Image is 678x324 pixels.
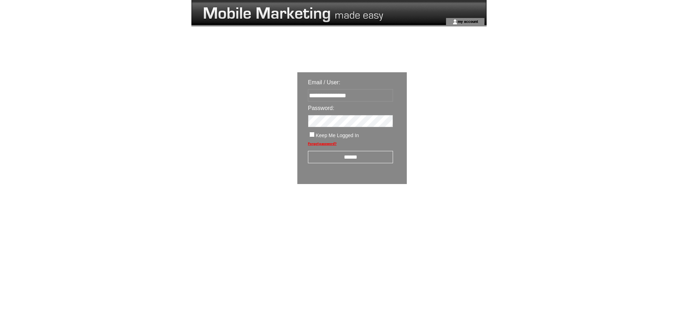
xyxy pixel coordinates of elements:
span: Email / User: [308,79,340,85]
img: transparent.png [427,202,463,210]
a: Forgot password? [308,142,337,146]
span: Keep Me Logged In [316,133,359,138]
span: Password: [308,105,334,111]
a: my account [458,19,478,24]
img: account_icon.gif [452,19,458,25]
